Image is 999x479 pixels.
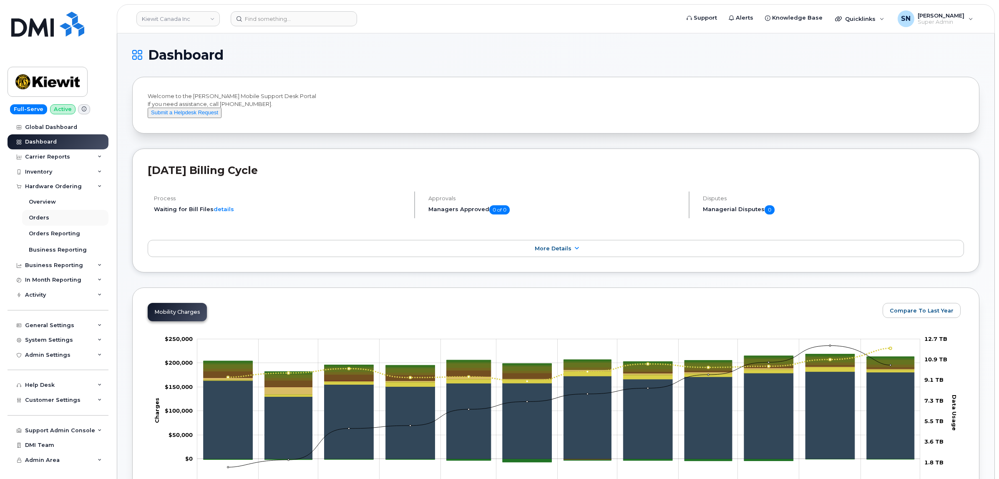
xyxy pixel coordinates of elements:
[703,205,964,214] h5: Managerial Disputes
[154,195,407,202] h4: Process
[154,205,407,213] li: Waiting for Bill Files
[169,431,193,438] tspan: $50,000
[204,357,914,378] g: HST
[165,383,193,390] tspan: $150,000
[535,245,571,252] span: More Details
[148,49,224,61] span: Dashboard
[489,205,510,214] span: 0 of 0
[204,363,914,381] g: GST
[165,335,193,342] g: $0
[883,303,961,318] button: Compare To Last Year
[924,377,944,383] tspan: 9.1 TB
[963,443,993,473] iframe: Messenger Launcher
[148,109,221,116] a: Submit a Helpdesk Request
[165,408,193,414] g: $0
[765,205,775,214] span: 0
[185,456,193,462] tspan: $0
[153,398,160,423] tspan: Charges
[428,205,682,214] h5: Managers Approved
[148,108,221,118] button: Submit a Helpdesk Request
[924,397,944,404] tspan: 7.3 TB
[165,335,193,342] tspan: $250,000
[148,164,964,176] h2: [DATE] Billing Cycle
[165,408,193,414] tspan: $100,000
[204,372,914,459] g: Rate Plan
[148,92,964,118] div: Welcome to the [PERSON_NAME] Mobile Support Desk Portal If you need assistance, call [PHONE_NUMBER].
[924,459,944,466] tspan: 1.8 TB
[924,356,947,363] tspan: 10.9 TB
[703,195,964,202] h4: Disputes
[169,431,193,438] g: $0
[890,307,954,315] span: Compare To Last Year
[214,206,234,212] a: details
[165,360,193,366] tspan: $200,000
[924,418,944,424] tspan: 5.5 TB
[165,383,193,390] g: $0
[924,335,947,342] tspan: 12.7 TB
[951,395,958,431] tspan: Data Usage
[204,459,914,462] g: Credits
[924,439,944,445] tspan: 3.6 TB
[428,195,682,202] h4: Approvals
[165,360,193,366] g: $0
